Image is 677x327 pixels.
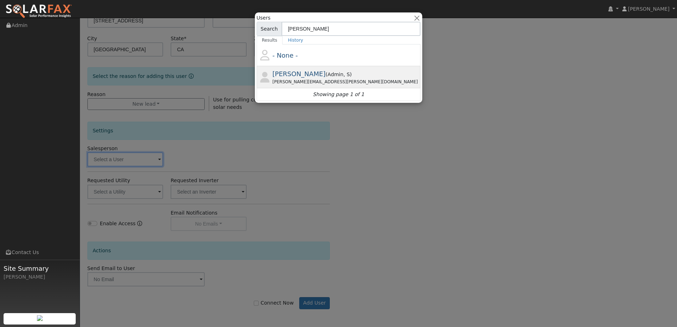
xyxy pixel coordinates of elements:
[273,79,419,85] div: [PERSON_NAME][EMAIL_ADDRESS][PERSON_NAME][DOMAIN_NAME]
[326,72,352,77] span: ( )
[5,4,72,19] img: SolarFax
[283,36,308,44] a: History
[628,6,670,12] span: [PERSON_NAME]
[273,52,298,59] span: - None -
[4,273,76,281] div: [PERSON_NAME]
[343,72,350,77] span: Salesperson
[257,14,270,22] span: Users
[328,72,344,77] span: Admin
[257,22,282,36] span: Search
[37,315,43,321] img: retrieve
[4,264,76,273] span: Site Summary
[257,36,283,44] a: Results
[313,91,364,98] i: Showing page 1 of 1
[273,70,326,78] span: [PERSON_NAME]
